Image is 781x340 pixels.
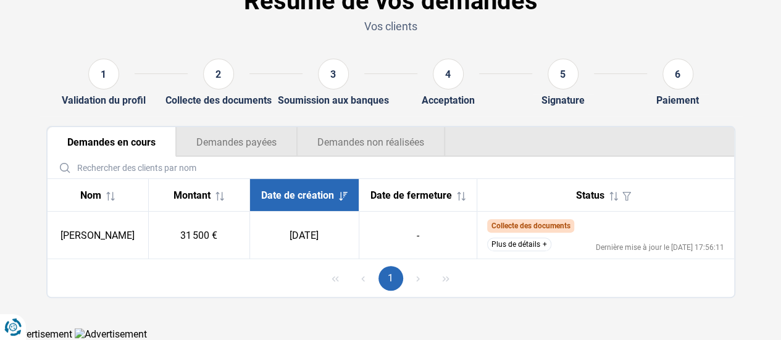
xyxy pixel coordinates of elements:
td: [PERSON_NAME] [48,212,149,259]
div: 3 [318,59,349,89]
div: Acceptation [422,94,475,106]
button: Plus de détails [487,238,551,251]
td: - [359,212,477,259]
button: Page 1 [378,266,403,291]
div: 2 [203,59,234,89]
input: Rechercher des clients par nom [52,157,729,178]
p: Vos clients [46,19,735,34]
button: Demandes non réalisées [297,127,445,157]
button: First Page [323,266,348,291]
span: Date de fermeture [370,189,452,201]
div: 1 [88,59,119,89]
div: Dernière mise à jour le [DATE] 17:56:11 [596,244,724,251]
button: Demandes payées [176,127,297,157]
button: Last Page [433,266,458,291]
button: Demandes en cours [48,127,176,157]
span: Nom [80,189,101,201]
div: Soumission aux banques [278,94,389,106]
span: Collecte des documents [491,222,570,230]
img: Advertisement [75,328,147,340]
td: 31 500 € [148,212,249,259]
div: 4 [433,59,464,89]
div: Paiement [656,94,699,106]
button: Next Page [406,266,430,291]
button: Previous Page [351,266,375,291]
div: Validation du profil [62,94,146,106]
span: Status [576,189,604,201]
span: Date de création [261,189,334,201]
div: Collecte des documents [165,94,272,106]
td: [DATE] [249,212,359,259]
div: 5 [548,59,578,89]
div: Signature [541,94,585,106]
span: Montant [173,189,211,201]
div: 6 [662,59,693,89]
